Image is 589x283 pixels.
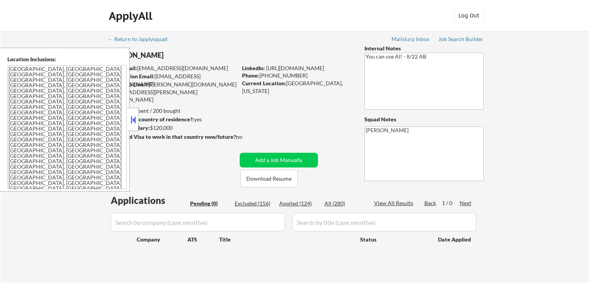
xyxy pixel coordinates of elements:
[108,116,235,123] div: yes
[325,200,363,207] div: All (280)
[7,55,127,63] div: Location Inclusions:
[111,213,285,231] input: Search by company (case sensitive)
[240,170,298,187] button: Download Resume
[108,124,237,132] div: $120,000
[453,8,484,23] button: Log Out
[111,196,187,205] div: Applications
[108,133,237,140] strong: Will need Visa to work in that country now/future?:
[242,65,265,71] strong: LinkedIn:
[242,79,352,95] div: [GEOGRAPHIC_DATA], [US_STATE]
[438,36,484,42] div: Job Search Builder
[235,200,273,207] div: Excluded (156)
[242,72,352,79] div: [PHONE_NUMBER]
[108,50,268,60] div: [PERSON_NAME]
[109,64,237,72] div: [EMAIL_ADDRESS][DOMAIN_NAME]
[240,153,318,167] button: Add a Job Manually
[424,199,437,207] div: Back
[442,199,460,207] div: 1 / 0
[360,232,427,246] div: Status
[108,36,175,42] div: ← Return to /applysquad
[438,36,484,44] a: Job Search Builder
[266,65,324,71] a: [URL][DOMAIN_NAME]
[190,200,229,207] div: Pending (0)
[438,236,472,243] div: Date Applied
[392,36,430,44] a: Mailslurp Inbox
[374,199,416,207] div: View All Results
[219,236,353,243] div: Title
[236,133,258,141] div: no
[242,80,286,86] strong: Current Location:
[108,107,237,115] div: 124 sent / 200 bought
[364,45,484,52] div: Internal Notes
[109,9,155,22] div: ApplyAll
[108,36,175,44] a: ← Return to /applysquad
[187,236,219,243] div: ATS
[292,213,476,231] input: Search by title (case sensitive)
[109,72,237,88] div: [EMAIL_ADDRESS][DOMAIN_NAME]
[279,200,318,207] div: Applied (124)
[108,116,194,123] strong: Can work in country of residence?:
[137,236,187,243] div: Company
[392,36,430,42] div: Mailslurp Inbox
[242,72,259,79] strong: Phone:
[364,116,484,123] div: Squad Notes
[108,81,237,104] div: [PERSON_NAME][DOMAIN_NAME][EMAIL_ADDRESS][PERSON_NAME][DOMAIN_NAME]
[460,199,472,207] div: Next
